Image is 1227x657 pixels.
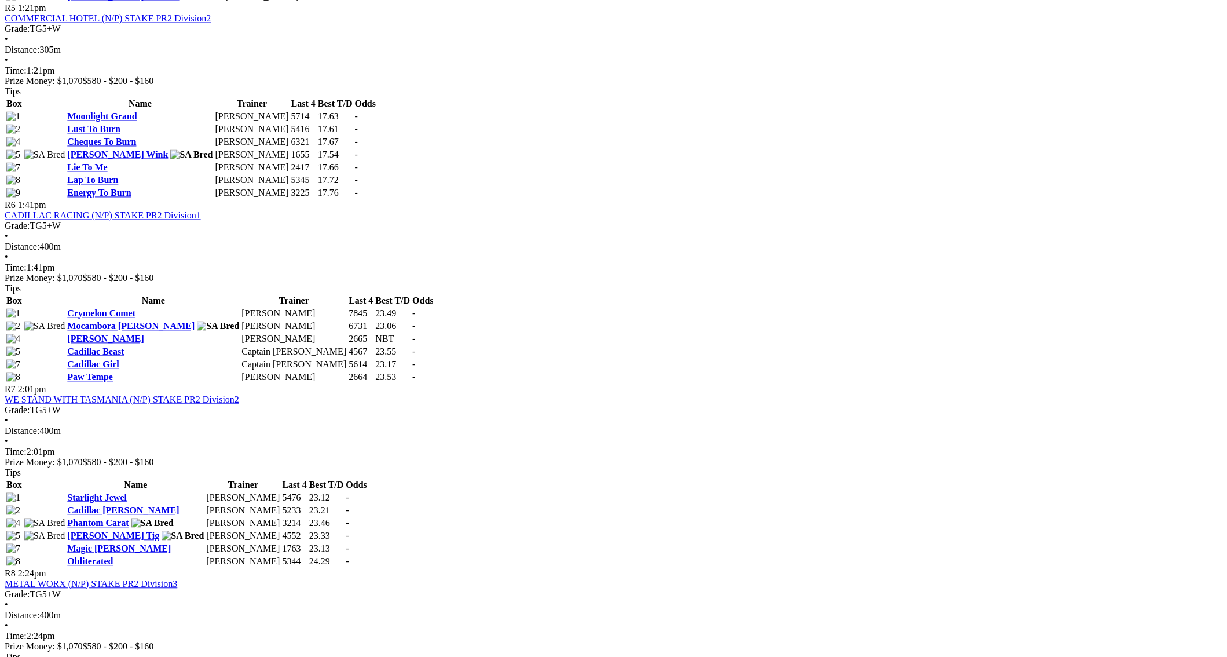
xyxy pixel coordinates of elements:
[309,492,345,504] td: 23.12
[291,124,316,136] td: 5416
[18,385,46,395] span: 2:01pm
[5,632,27,641] span: Time:
[291,162,316,174] td: 2417
[67,373,113,382] a: Paw Tempe
[83,273,154,283] span: $580 - $200 - $160
[5,87,21,97] span: Tips
[375,346,411,358] td: 23.55
[346,544,349,554] span: -
[67,360,119,370] a: Cadillac Girl
[348,321,373,333] td: 6731
[67,519,129,528] a: Phantom Carat
[6,322,20,332] img: 2
[6,531,20,542] img: 5
[412,309,415,319] span: -
[348,308,373,320] td: 7845
[5,221,1222,232] div: TG5+W
[215,162,290,174] td: [PERSON_NAME]
[67,309,135,319] a: Crymelon Comet
[5,611,1222,621] div: 400m
[5,437,8,447] span: •
[67,98,213,110] th: Name
[215,175,290,187] td: [PERSON_NAME]
[5,221,30,231] span: Grade:
[24,519,65,529] img: SA Bred
[206,518,280,530] td: [PERSON_NAME]
[348,346,373,358] td: 4567
[412,360,415,370] span: -
[6,137,20,148] img: 4
[375,359,411,371] td: 23.17
[5,426,1222,437] div: 400m
[317,149,353,161] td: 17.54
[291,175,316,187] td: 5345
[6,188,20,199] img: 9
[375,308,411,320] td: 23.49
[5,642,1222,652] div: Prize Money: $1,070
[5,66,1222,76] div: 1:21pm
[309,480,345,491] th: Best T/D
[215,98,290,110] th: Trainer
[412,347,415,357] span: -
[241,321,347,333] td: [PERSON_NAME]
[5,579,177,589] a: METAL WORX (N/P) STAKE PR2 Division3
[18,569,46,579] span: 2:24pm
[348,295,373,307] th: Last 4
[5,66,27,76] span: Time:
[317,98,353,110] th: Best T/D
[5,273,1222,284] div: Prize Money: $1,070
[5,24,30,34] span: Grade:
[309,543,345,555] td: 23.13
[5,14,211,24] a: COMMERCIAL HOTEL (N/P) STAKE PR2 Division2
[206,505,280,517] td: [PERSON_NAME]
[67,506,179,516] a: Cadillac [PERSON_NAME]
[348,372,373,384] td: 2664
[5,263,1222,273] div: 1:41pm
[282,492,307,504] td: 5476
[6,334,20,345] img: 4
[24,322,65,332] img: SA Bred
[291,111,316,123] td: 5714
[412,295,434,307] th: Odds
[206,543,280,555] td: [PERSON_NAME]
[5,45,39,55] span: Distance:
[67,531,159,541] a: [PERSON_NAME] Tig
[215,137,290,148] td: [PERSON_NAME]
[5,3,16,13] span: R5
[67,347,124,357] a: Cadillac Beast
[83,458,154,468] span: $580 - $200 - $160
[355,163,358,173] span: -
[6,506,20,516] img: 2
[5,426,39,436] span: Distance:
[5,416,8,426] span: •
[6,544,20,554] img: 7
[412,373,415,382] span: -
[24,531,65,542] img: SA Bred
[6,557,20,567] img: 8
[348,334,373,345] td: 2665
[67,544,171,554] a: Magic [PERSON_NAME]
[6,296,22,306] span: Box
[291,188,316,199] td: 3225
[5,600,8,610] span: •
[67,480,204,491] th: Name
[5,406,1222,416] div: TG5+W
[5,395,239,405] a: WE STAND WITH TASMANIA (N/P) STAKE PR2 Division2
[5,468,21,478] span: Tips
[5,56,8,65] span: •
[6,163,20,173] img: 7
[5,284,21,294] span: Tips
[309,556,345,568] td: 24.29
[67,176,118,185] a: Lap To Burn
[355,125,358,134] span: -
[18,200,46,210] span: 1:41pm
[291,137,316,148] td: 6321
[6,112,20,122] img: 1
[5,200,16,210] span: R6
[5,263,27,273] span: Time:
[6,347,20,357] img: 5
[206,531,280,542] td: [PERSON_NAME]
[291,149,316,161] td: 1655
[355,188,358,198] span: -
[5,611,39,620] span: Distance:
